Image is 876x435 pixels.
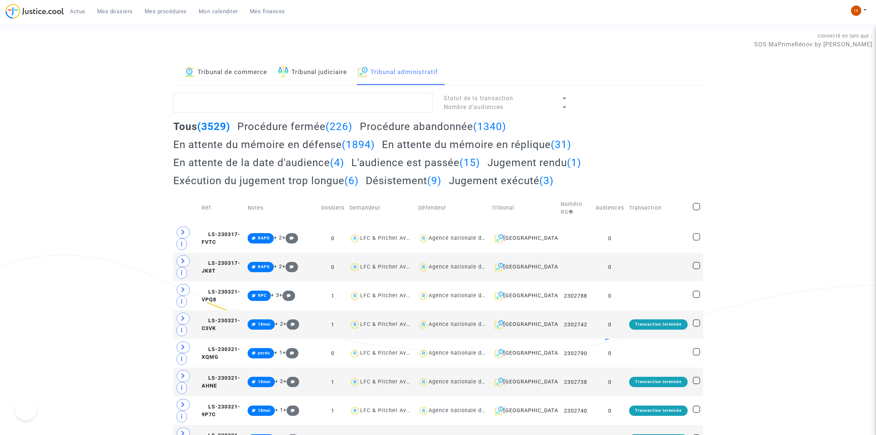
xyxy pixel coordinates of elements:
div: Agence nationale de l'habitat [429,379,510,385]
td: 0 [593,224,627,253]
span: LS-230321-C3VK [202,318,240,332]
td: 0 [593,281,627,310]
td: 0 [593,253,627,281]
a: Actus [64,6,91,17]
span: 18mai [258,408,271,413]
div: Agence nationale de l'habitat [429,292,510,299]
span: + 2 [274,263,282,270]
div: Agence nationale de l'habitat [429,321,510,327]
div: LFC & Pitcher Avocat [360,292,418,299]
span: LS-230317-FVTC [202,231,240,246]
span: 18mai [258,379,271,384]
img: icon-user.svg [350,262,360,273]
img: icon-user.svg [418,377,429,387]
td: 1 [319,368,347,396]
td: 0 [593,396,627,425]
img: icon-user.svg [418,319,429,330]
div: Agence nationale de l'habitat [429,350,510,356]
span: RAPO [258,264,270,269]
td: 1 [319,281,347,310]
h2: Tous [173,120,230,133]
td: 0 [593,368,627,396]
div: LFC & Pitcher Avocat [360,350,418,356]
span: Nombre d'audiences [444,104,503,110]
span: (1) [567,157,581,169]
span: (15) [460,157,480,169]
a: Tribunal administratif [358,60,438,85]
span: + [279,292,295,298]
div: [GEOGRAPHIC_DATA] [492,378,556,386]
img: icon-user.svg [350,319,360,330]
h2: Procédure abandonnée [360,120,506,133]
div: [GEOGRAPHIC_DATA] [492,291,556,300]
span: Mes procédures [145,8,187,15]
span: + 2 [275,321,283,327]
span: + 1 [274,350,283,356]
h2: Jugement rendu [487,156,581,169]
span: perdu [258,351,270,355]
span: + 3 [271,292,279,298]
img: icon-archive.svg [495,378,503,386]
td: Tribunal [489,192,558,224]
span: (6) [344,175,359,187]
td: 0 [319,224,347,253]
span: LS-230317-JK8T [202,260,240,274]
span: LS-230321-VPQ8 [202,289,240,303]
img: icon-user.svg [350,406,360,416]
img: icon-user.svg [350,348,360,359]
td: Audiences [593,192,627,224]
img: icon-archive.svg [495,320,503,329]
img: icon-faciliter-sm.svg [278,67,288,77]
td: 2302788 [558,281,593,310]
td: Demandeur [347,192,415,224]
td: Dossiers [319,192,347,224]
span: + [283,407,299,413]
td: 0 [593,310,627,339]
td: Réf. [199,192,245,224]
span: (31) [551,138,571,151]
a: Mes finances [244,6,291,17]
div: [GEOGRAPHIC_DATA] [492,234,556,243]
td: 1 [319,396,347,425]
span: LS-230321-9P7C [202,404,240,418]
img: icon-user.svg [350,377,360,387]
div: LFC & Pitcher Avocat [360,264,418,270]
a: Mes dossiers [91,6,139,17]
h2: En attente de la date d'audience [173,156,344,169]
img: icon-archive.svg [495,406,503,415]
img: icon-archive.svg [358,67,368,77]
td: 0 [319,253,347,281]
span: Connecté en tant que : [818,33,872,39]
span: + [282,235,298,241]
img: icon-archive.svg [495,349,503,358]
div: LFC & Pitcher Avocat [360,235,418,241]
a: Tribunal de commerce [184,60,267,85]
div: LFC & Pitcher Avocat [360,379,418,385]
div: LFC & Pitcher Avocat [360,407,418,414]
span: RPC [258,293,267,298]
div: [GEOGRAPHIC_DATA] [492,349,556,358]
img: icon-archive.svg [495,263,503,271]
td: Défendeur [416,192,489,224]
span: Actus [70,8,85,15]
img: jc-logo.svg [6,4,64,19]
span: + 2 [274,235,282,241]
td: 2302742 [558,310,593,339]
td: 2302790 [558,339,593,368]
span: Mes finances [250,8,285,15]
h2: Exécution du jugement trop longue [173,174,359,187]
img: icon-user.svg [418,406,429,416]
td: 2302738 [558,368,593,396]
span: Statut de la transaction [444,95,513,102]
img: icon-user.svg [418,348,429,359]
div: Agence nationale de l'habitat [429,235,510,241]
div: Transaction terminée [629,319,688,330]
img: icon-banque.svg [184,67,195,77]
h2: Désistement [366,174,441,187]
img: icon-user.svg [350,233,360,244]
span: (1340) [473,120,506,133]
div: [GEOGRAPHIC_DATA] [492,406,556,415]
img: icon-user.svg [418,233,429,244]
span: + [283,321,299,327]
span: + [283,378,299,385]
